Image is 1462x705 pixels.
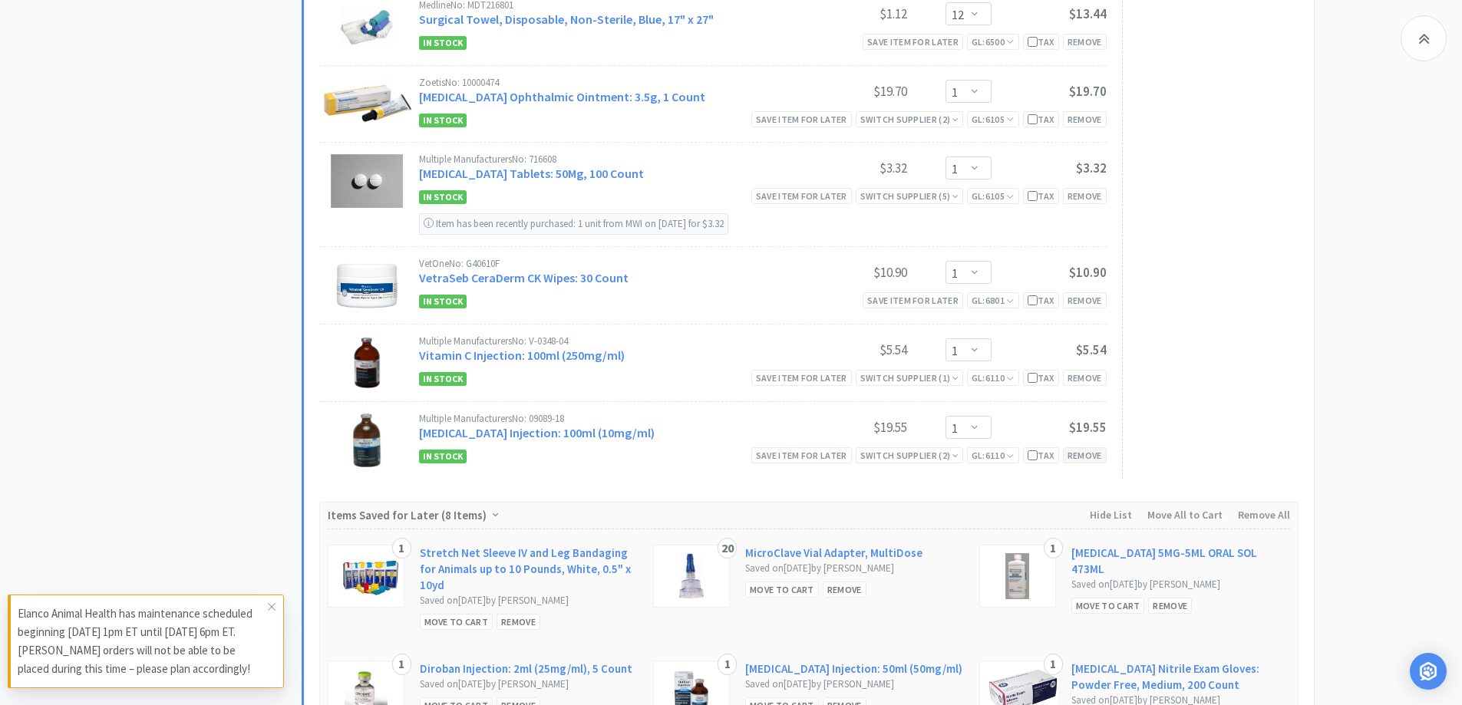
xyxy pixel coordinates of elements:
[823,581,866,598] div: Remove
[1005,553,1029,599] img: 4a8485ee8e914ec683d5f2cadc5c0b7e_777362.png
[863,292,963,308] div: Save item for later
[792,418,907,437] div: $19.55
[972,36,1015,48] span: GL: 6500
[1069,83,1107,100] span: $19.70
[751,447,852,463] div: Save item for later
[1076,160,1107,176] span: $3.32
[419,336,792,346] div: Multiple Manufacturers No: V-0348-04
[792,263,907,282] div: $10.90
[751,370,852,386] div: Save item for later
[336,553,403,599] img: 97e9999630a8474fa87885ec07065c51_10723.png
[419,295,467,308] span: In Stock
[420,614,493,630] div: Move to Cart
[392,654,411,675] div: 1
[419,190,467,204] span: In Stock
[419,372,467,386] span: In Stock
[419,348,625,363] a: Vitamin C Injection: 100ml (250mg/ml)
[419,12,714,27] a: Surgical Towel, Disposable, Non-Sterile, Blue, 17" x 27"
[1071,598,1145,614] div: Move to Cart
[1028,112,1054,127] div: Tax
[718,538,737,559] div: 20
[419,425,655,440] a: [MEDICAL_DATA] Injection: 100ml (10mg/ml)
[331,154,402,208] img: c44b8aa76f8a4093b38e87687116aebc_439766.png
[972,450,1015,461] span: GL: 6110
[792,5,907,23] div: $1.12
[792,82,907,100] div: $19.70
[445,508,483,522] span: 8 Items
[1071,545,1290,577] a: [MEDICAL_DATA] 5MG-5ML ORAL SOL 473ML
[1076,341,1107,358] span: $5.54
[1063,447,1107,463] div: Remove
[751,111,852,127] div: Save item for later
[497,614,540,630] div: Remove
[745,545,922,561] a: MicroClave Vial Adapter, MultiDose
[1238,508,1290,522] span: Remove All
[751,188,852,204] div: Save item for later
[18,605,268,678] p: Elanco Animal Health has maintenance scheduled beginning [DATE] 1pm ET until [DATE] 6pm ET. [PERS...
[972,190,1015,202] span: GL: 6105
[1147,508,1223,522] span: Move All to Cart
[419,36,467,50] span: In Stock
[1071,661,1290,693] a: [MEDICAL_DATA] Nitrile Exam Gloves: Powder Free, Medium, 200 Count
[860,448,959,463] div: Switch Supplier ( 2 )
[419,154,792,164] div: Multiple Manufacturers No: 716608
[745,661,962,677] a: [MEDICAL_DATA] Injection: 50ml (50mg/ml)
[420,661,632,677] a: Diroban Injection: 2ml (25mg/ml), 5 Count
[1090,508,1132,522] span: Hide List
[745,561,964,577] div: Saved on [DATE] by [PERSON_NAME]
[419,114,467,127] span: In Stock
[1044,654,1063,675] div: 1
[328,508,490,522] span: Items Saved for Later ( )
[1410,653,1447,690] div: Open Intercom Messenger
[792,159,907,177] div: $3.32
[1028,35,1054,49] div: Tax
[420,545,639,593] a: Stretch Net Sleeve IV and Leg Bandaging for Animals up to 10 Pounds, White, 0.5" x 10yd
[1028,371,1054,385] div: Tax
[419,89,705,104] a: [MEDICAL_DATA] Ophthalmic Ointment: 3.5g, 1 Count
[860,371,959,385] div: Switch Supplier ( 1 )
[340,413,394,467] img: 5f217cb884994c5688831573877da0d6_7067.png
[860,112,959,127] div: Switch Supplier ( 2 )
[1063,111,1107,127] div: Remove
[860,189,959,203] div: Switch Supplier ( 5 )
[419,166,644,181] a: [MEDICAL_DATA] Tablets: 50Mg, 100 Count
[420,593,639,609] div: Saved on [DATE] by [PERSON_NAME]
[972,295,1015,306] span: GL: 6801
[972,372,1015,384] span: GL: 6110
[1028,189,1054,203] div: Tax
[1063,34,1107,50] div: Remove
[718,654,737,675] div: 1
[419,450,467,463] span: In Stock
[419,77,792,87] div: Zoetis No: 10000474
[863,34,963,50] div: Save item for later
[319,77,415,130] img: ba525fd7e6284912b4d4a84551caa753_360.png
[419,270,629,285] a: VetraSeb CeraDerm CK Wipes: 30 Count
[1028,293,1054,308] div: Tax
[1148,598,1192,614] div: Remove
[419,213,728,235] div: Item has been recently purchased: 1 unit from MWI on [DATE] for $3.32
[1028,448,1054,463] div: Tax
[1044,538,1063,559] div: 1
[333,259,401,312] img: 237ab5bba18a4d18bca75439e234d341_410513.png
[745,581,819,598] div: Move to Cart
[392,538,411,559] div: 1
[1071,577,1290,593] div: Saved on [DATE] by [PERSON_NAME]
[678,553,705,599] img: 077a1c0ae645428e9485c90d8aa872ee_18303.png
[420,677,639,693] div: Saved on [DATE] by [PERSON_NAME]
[1069,419,1107,436] span: $19.55
[972,114,1015,125] span: GL: 6105
[350,336,384,390] img: 50777c375c9e4a33837560a3b017c3e6_7062.png
[419,259,792,268] div: VetOne No: G40610F
[1063,188,1107,204] div: Remove
[792,341,907,359] div: $5.54
[1069,5,1107,22] span: $13.44
[1069,264,1107,281] span: $10.90
[1063,370,1107,386] div: Remove
[1063,292,1107,308] div: Remove
[745,677,964,693] div: Saved on [DATE] by [PERSON_NAME]
[419,413,792,423] div: Multiple Manufacturers No: 09089-18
